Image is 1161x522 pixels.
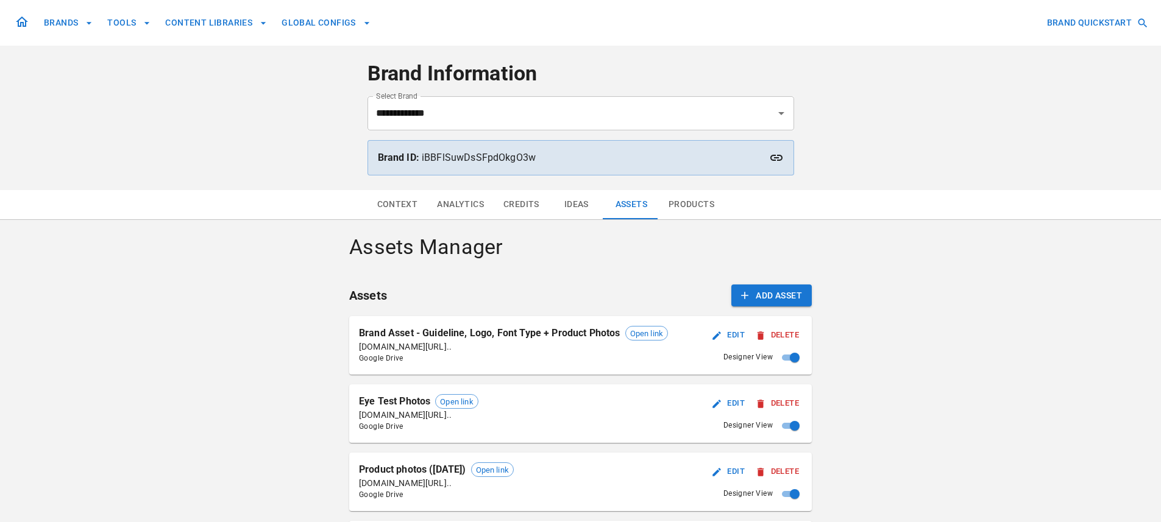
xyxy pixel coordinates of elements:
[549,190,604,219] button: Ideas
[753,462,802,481] button: Delete
[626,328,667,340] span: Open link
[39,12,98,34] button: BRANDS
[367,190,428,219] button: Context
[359,462,466,477] p: Product photos ([DATE])
[359,489,514,501] span: Google Drive
[367,61,794,86] h4: Brand Information
[604,190,659,219] button: Assets
[436,396,477,408] span: Open link
[435,394,478,409] div: Open link
[773,105,790,122] button: Open
[277,12,375,34] button: GLOBAL CONFIGS
[472,464,513,476] span: Open link
[359,340,668,353] p: [DOMAIN_NAME][URL]..
[1042,12,1151,34] button: BRAND QUICKSTART
[427,190,494,219] button: Analytics
[359,409,478,421] p: [DOMAIN_NAME][URL]..
[753,394,802,413] button: Delete
[102,12,155,34] button: TOOLS
[349,235,812,260] h4: Assets Manager
[723,420,773,432] span: Designer View
[625,326,668,340] div: Open link
[659,190,724,219] button: Products
[753,326,802,345] button: Delete
[359,353,668,365] span: Google Drive
[378,152,419,163] strong: Brand ID:
[349,286,387,305] h6: Assets
[709,326,748,345] button: Edit
[378,150,784,165] p: iBBFlSuwDsSFpdOkgO3w
[731,284,812,307] button: Add Asset
[160,12,272,34] button: CONTENT LIBRARIES
[376,91,417,101] label: Select Brand
[709,394,748,413] button: Edit
[471,462,514,477] div: Open link
[359,421,478,433] span: Google Drive
[494,190,549,219] button: Credits
[723,488,773,500] span: Designer View
[723,351,773,364] span: Designer View
[359,326,620,340] p: Brand Asset - Guideline, Logo, Font Type + Product Photos
[359,477,514,489] p: [DOMAIN_NAME][URL]..
[709,462,748,481] button: Edit
[359,394,430,409] p: Eye Test Photos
